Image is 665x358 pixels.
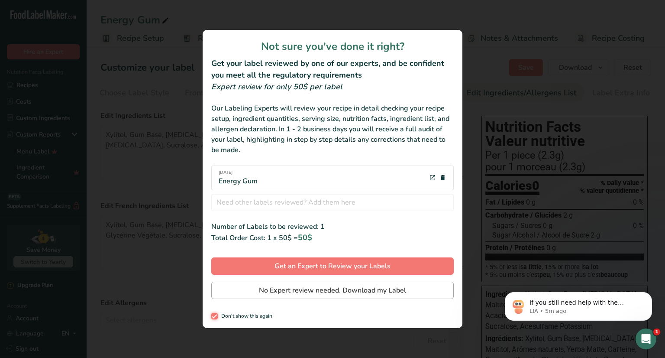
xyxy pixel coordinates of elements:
[219,169,258,176] span: [DATE]
[653,329,660,335] span: 1
[259,285,406,296] span: No Expert review needed. Download my Label
[211,282,454,299] button: No Expert review needed. Download my Label
[211,58,454,81] h2: Get your label reviewed by one of our experts, and be confident you meet all the regulatory requi...
[298,232,312,243] span: 50$
[211,103,454,155] div: Our Labeling Experts will review your recipe in detail checking your recipe setup, ingredient qua...
[636,329,656,349] iframe: Intercom live chat
[219,169,258,186] div: Energy Gum
[211,232,454,244] div: Total Order Cost: 1 x 50$ =
[211,194,454,211] input: Need other labels reviewed? Add them here
[211,39,454,54] h1: Not sure you've done it right?
[211,257,454,275] button: Get an Expert to Review your Labels
[211,221,454,232] div: Number of Labels to be reviewed: 1
[211,81,454,93] div: Expert review for only 50$ per label
[492,274,665,335] iframe: Intercom notifications message
[274,261,391,271] span: Get an Expert to Review your Labels
[218,313,272,319] span: Don't show this again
